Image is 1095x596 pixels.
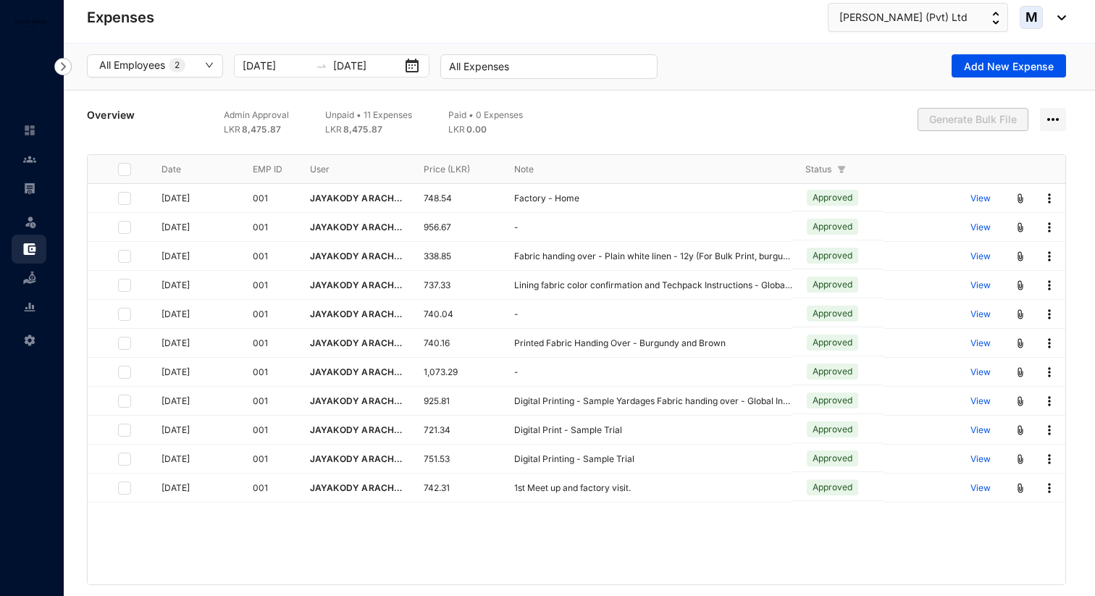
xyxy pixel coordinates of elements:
p: LKR [325,122,412,137]
li: Loan [12,264,46,293]
img: attachment.dc37da6187625eec99028ddb0c92cfa3.svg [1018,483,1023,493]
img: logo [14,20,47,28]
p: [DATE] [161,365,235,379]
span: 001 [253,453,268,464]
p: Approved [813,277,852,292]
p: LKR [448,122,523,137]
span: Add New Expense [964,59,1054,74]
span: JAYAKODY ARACHCHIGE [PERSON_NAME] [310,395,498,406]
img: attachment.dc37da6187625eec99028ddb0c92cfa3.svg [1018,280,1023,290]
p: LKR [224,122,289,137]
button: Generate Bulk File [918,108,1028,131]
span: [PERSON_NAME] (Pvt) Ltd [839,9,968,25]
img: payroll-unselected.b590312f920e76f0c668.svg [23,182,36,195]
img: expense.67019a0434620db58cfa.svg [23,243,36,256]
p: Approved [813,422,852,437]
button: Add New Expense [952,54,1066,77]
span: to [316,60,327,72]
p: Unpaid • 11 Expenses [325,108,412,122]
p: Paid • 0 Expenses [448,108,523,122]
p: 751.53 [424,452,498,466]
img: more.27664ee4a8faa814348e188645a3c1fc.svg [1042,481,1057,495]
span: JAYAKODY ARACHCHIGE [PERSON_NAME] [310,193,498,203]
p: 748.54 [424,191,498,206]
img: dropdown-black.8e83cc76930a90b1a4fdb6d089b7bf3a.svg [1050,15,1066,20]
input: End date [333,58,400,74]
img: more.27664ee4a8faa814348e188645a3c1fc.svg [1042,249,1057,264]
p: [DATE] [161,481,235,495]
p: Approved [813,480,852,495]
span: 001 [253,222,268,232]
p: View [970,220,991,235]
img: more.27664ee4a8faa814348e188645a3c1fc.svg [1042,452,1057,466]
span: Lining fabric color confirmation and Techpack Instructions - Global Intimates [514,280,827,290]
p: 0.00 [466,122,487,137]
p: 338.85 [424,249,498,264]
img: report-unselected.e6a6b4230fc7da01f883.svg [23,301,36,314]
p: 925.81 [424,394,498,408]
li: Contacts [12,145,46,174]
span: 001 [253,337,268,348]
p: [DATE] [161,394,235,408]
span: Status [805,162,831,177]
p: [DATE] [161,423,235,437]
p: Approved [813,364,852,379]
p: Approved [813,219,852,234]
li: Home [12,116,46,145]
img: more.27664ee4a8faa814348e188645a3c1fc.svg [1042,394,1057,408]
th: Note [497,155,792,184]
p: [DATE] [161,452,235,466]
img: attachment.dc37da6187625eec99028ddb0c92cfa3.svg [1018,367,1023,377]
p: View [970,249,991,264]
p: Overview [87,108,135,122]
p: Approved [813,335,852,350]
p: View [970,278,991,293]
p: View [970,191,991,206]
li: Expenses [12,235,46,264]
img: more.27664ee4a8faa814348e188645a3c1fc.svg [1042,220,1057,235]
span: All Expenses [449,56,649,77]
p: 956.67 [424,220,498,235]
p: Approved [813,248,852,263]
span: JAYAKODY ARACHCHIGE [PERSON_NAME] [310,251,498,261]
p: [DATE] [161,336,235,351]
p: View [970,365,991,379]
p: View [970,452,991,466]
p: 737.33 [424,278,498,293]
img: up-down-arrow.74152d26bf9780fbf563ca9c90304185.svg [992,12,999,25]
span: - [514,222,519,232]
span: filter [834,159,849,180]
span: swap-right [316,60,327,72]
th: User [293,155,406,184]
img: nav-icon-right.af6afadce00d159da59955279c43614e.svg [54,58,72,75]
img: attachment.dc37da6187625eec99028ddb0c92cfa3.svg [1018,425,1023,435]
span: 001 [253,424,268,435]
span: 1st Meet up and factory visit. [514,482,631,493]
img: attachment.dc37da6187625eec99028ddb0c92cfa3.svg [1018,338,1023,348]
span: - [514,309,519,319]
span: JAYAKODY ARACHCHIGE [PERSON_NAME] [310,337,498,348]
p: [DATE] [161,278,235,293]
img: attachment.dc37da6187625eec99028ddb0c92cfa3.svg [1018,454,1023,464]
p: Expenses [87,7,154,28]
span: Digital Print - Sample Trial [514,424,622,435]
span: 001 [253,280,268,290]
span: Fabric handing over - Plain white linen - 12y (For Bulk Print, burgundy) - Daintree Holdings, [GE... [514,251,976,261]
p: Approved [813,393,852,408]
input: Start date [243,58,310,74]
img: loan-unselected.d74d20a04637f2d15ab5.svg [23,272,36,285]
img: home-unselected.a29eae3204392db15eaf.svg [23,124,36,137]
p: [DATE] [161,249,235,264]
th: Date [144,155,235,184]
img: people-unselected.118708e94b43a90eceab.svg [23,153,36,166]
p: Admin Approval [224,108,289,122]
p: Approved [813,306,852,321]
p: 721.34 [424,423,498,437]
div: All Employees [99,57,185,73]
img: attachment.dc37da6187625eec99028ddb0c92cfa3.svg [1018,309,1023,319]
p: View [970,423,991,437]
span: JAYAKODY ARACHCHIGE [PERSON_NAME] [310,309,498,319]
span: JAYAKODY ARACHCHIGE [PERSON_NAME] [310,366,498,377]
li: Payroll [12,174,46,203]
p: 8,475.87 [242,122,282,137]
